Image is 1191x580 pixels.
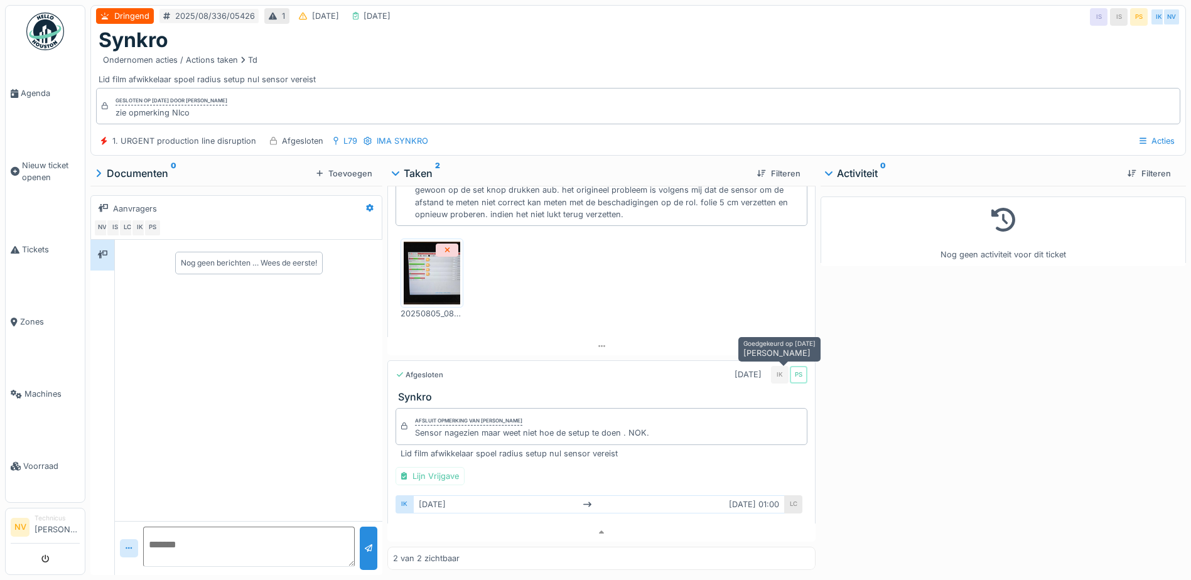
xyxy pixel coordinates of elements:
[377,135,428,147] div: IMA SYNKRO
[1150,8,1168,26] div: IK
[282,135,323,147] div: Afgesloten
[311,165,377,182] div: Toevoegen
[401,448,807,459] div: Lid film afwikkelaar spoel radius setup nul sensor vereist
[23,460,80,472] span: Voorraad
[735,368,762,380] div: [DATE]
[435,166,440,181] sup: 2
[6,129,85,213] a: Nieuw ticket openen
[1134,132,1180,150] div: Acties
[392,166,747,181] div: Taken
[106,219,124,237] div: IS
[20,316,80,328] span: Zones
[398,391,810,403] h3: Synkro
[413,495,785,513] div: [DATE] [DATE] 01:00
[181,257,317,269] div: Nog geen berichten … Wees de eerste!
[119,219,136,237] div: LC
[94,219,111,237] div: NV
[35,513,80,523] div: Technicus
[131,219,149,237] div: IK
[1123,165,1176,182] div: Filteren
[113,203,157,215] div: Aanvragers
[1090,8,1107,26] div: IS
[785,495,802,513] div: LC
[22,244,80,255] span: Tickets
[35,513,80,540] li: [PERSON_NAME]
[116,107,227,119] div: zie opmerking NIco
[826,166,1117,181] div: Activiteit
[396,467,465,485] div: Lijn Vrijgave
[175,10,255,22] div: 2025/08/336/05426
[6,57,85,129] a: Agenda
[26,13,64,50] img: Badge_color-CXgf-gQk.svg
[99,52,1178,85] div: Lid film afwikkelaar spoel radius setup nul sensor vereist
[415,417,522,426] div: Afsluit opmerking van [PERSON_NAME]
[95,166,311,181] div: Documenten
[6,213,85,286] a: Tickets
[396,495,413,513] div: IK
[415,427,649,439] div: Sensor nagezien maar weet niet hoe de setup te doen . NOK.
[401,308,463,320] div: 20250805_085248.jpg
[116,97,227,105] div: Gesloten op [DATE] door [PERSON_NAME]
[1130,8,1148,26] div: PS
[6,286,85,358] a: Zones
[880,166,886,181] sup: 0
[282,10,285,22] div: 1
[99,28,168,52] h1: Synkro
[404,242,460,304] img: lp9k84u350m9rimf782bvqj9rakd
[11,513,80,544] a: NV Technicus[PERSON_NAME]
[6,430,85,502] a: Voorraad
[24,388,80,400] span: Machines
[112,135,256,147] div: 1. URGENT production line disruption
[738,337,821,362] div: [PERSON_NAME]
[364,10,391,22] div: [DATE]
[790,366,807,384] div: PS
[144,219,161,237] div: PS
[312,10,339,22] div: [DATE]
[343,135,357,147] div: L79
[829,202,1178,260] div: Nog geen activiteit voor dit ticket
[171,166,176,181] sup: 0
[396,370,443,380] div: Afgesloten
[743,340,816,347] h6: Goedgekeurd op [DATE]
[6,358,85,430] a: Machines
[22,159,80,183] span: Nieuw ticket openen
[771,366,789,384] div: IK
[11,518,30,537] li: NV
[752,165,806,182] div: Filteren
[1110,8,1128,26] div: IS
[1163,8,1180,26] div: NV
[393,552,460,564] div: 2 van 2 zichtbaar
[103,54,257,66] div: Ondernomen acties / Actions taken Td
[114,10,149,22] div: Dringend
[21,87,80,99] span: Agenda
